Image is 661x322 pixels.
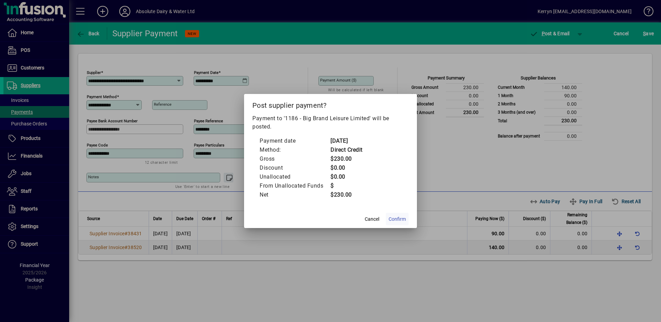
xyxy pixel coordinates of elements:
[259,190,330,199] td: Net
[259,172,330,181] td: Unallocated
[252,114,409,131] p: Payment to '1186 - Big Brand Leisure Limited' will be posted.
[330,172,363,181] td: $0.00
[330,181,363,190] td: $
[365,216,379,223] span: Cancel
[259,163,330,172] td: Discount
[244,94,417,114] h2: Post supplier payment?
[330,145,363,154] td: Direct Credit
[330,163,363,172] td: $0.00
[259,181,330,190] td: From Unallocated Funds
[259,154,330,163] td: Gross
[389,216,406,223] span: Confirm
[259,136,330,145] td: Payment date
[386,213,409,225] button: Confirm
[361,213,383,225] button: Cancel
[259,145,330,154] td: Method:
[330,190,363,199] td: $230.00
[330,154,363,163] td: $230.00
[330,136,363,145] td: [DATE]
